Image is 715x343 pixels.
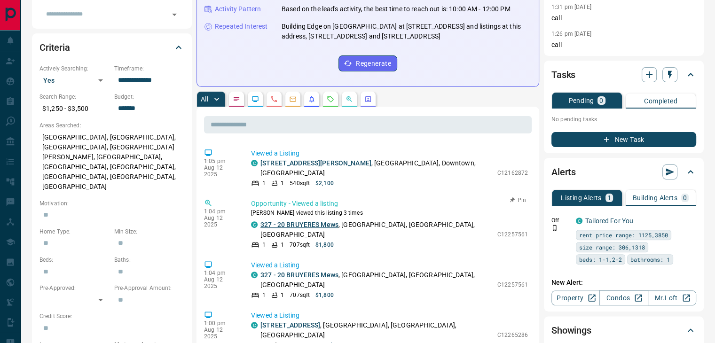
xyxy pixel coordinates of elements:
[262,179,266,187] p: 1
[290,291,310,299] p: 707 sqft
[114,284,184,292] p: Pre-Approval Amount:
[168,8,181,21] button: Open
[633,195,677,201] p: Building Alerts
[585,217,633,225] a: Tailored For You
[599,97,603,104] p: 0
[204,327,237,340] p: Aug 12 2025
[290,179,310,187] p: 540 sqft
[39,121,184,130] p: Areas Searched:
[551,319,696,342] div: Showings
[282,22,531,41] p: Building Edge on [GEOGRAPHIC_DATA] at [STREET_ADDRESS] and listings at this address, [STREET_ADDR...
[260,271,338,279] a: 327 - 20 BRUYERES Mews
[215,4,261,14] p: Activity Pattern
[281,241,284,249] p: 1
[551,164,576,179] h2: Alerts
[260,221,338,228] a: 327 - 20 BRUYERES Mews
[251,160,258,166] div: condos.ca
[579,230,668,240] span: rent price range: 1125,3850
[260,320,493,340] p: , [GEOGRAPHIC_DATA], [GEOGRAPHIC_DATA], [GEOGRAPHIC_DATA]
[551,216,570,225] p: Off
[251,272,258,278] div: condos.ca
[262,241,266,249] p: 1
[204,276,237,289] p: Aug 12 2025
[551,31,591,37] p: 1:26 pm [DATE]
[215,22,267,31] p: Repeated Interest
[204,270,237,276] p: 1:04 pm
[315,291,334,299] p: $1,800
[114,227,184,236] p: Min Size:
[39,73,110,88] div: Yes
[497,331,528,339] p: C12265286
[39,130,184,195] p: [GEOGRAPHIC_DATA], [GEOGRAPHIC_DATA], [GEOGRAPHIC_DATA], [GEOGRAPHIC_DATA][PERSON_NAME], [GEOGRAP...
[551,225,558,231] svg: Push Notification Only
[251,199,528,209] p: Opportunity - Viewed a listing
[281,179,284,187] p: 1
[648,290,696,305] a: Mr.Loft
[270,95,278,103] svg: Calls
[251,322,258,328] div: condos.ca
[251,221,258,228] div: condos.ca
[39,284,110,292] p: Pre-Approved:
[251,311,528,320] p: Viewed a Listing
[39,36,184,59] div: Criteria
[251,95,259,103] svg: Lead Browsing Activity
[39,93,110,101] p: Search Range:
[204,164,237,178] p: Aug 12 2025
[204,320,237,327] p: 1:00 pm
[551,4,591,10] p: 1:31 pm [DATE]
[497,281,528,289] p: C12257561
[551,161,696,183] div: Alerts
[497,169,528,177] p: C12162872
[260,158,493,178] p: , [GEOGRAPHIC_DATA], Downtown, [GEOGRAPHIC_DATA]
[39,40,70,55] h2: Criteria
[308,95,315,103] svg: Listing Alerts
[251,260,528,270] p: Viewed a Listing
[39,64,110,73] p: Actively Searching:
[579,255,622,264] span: beds: 1-1,2-2
[281,291,284,299] p: 1
[260,220,493,240] p: , [GEOGRAPHIC_DATA], [GEOGRAPHIC_DATA], [GEOGRAPHIC_DATA]
[315,241,334,249] p: $1,800
[114,93,184,101] p: Budget:
[204,215,237,228] p: Aug 12 2025
[551,132,696,147] button: New Task
[551,40,696,50] p: call
[551,13,696,23] p: call
[599,290,648,305] a: Condos
[204,158,237,164] p: 1:05 pm
[338,55,397,71] button: Regenerate
[260,321,320,329] a: [STREET_ADDRESS]
[504,196,532,204] button: Pin
[233,95,240,103] svg: Notes
[251,209,528,217] p: [PERSON_NAME] viewed this listing 3 times
[568,97,594,104] p: Pending
[290,241,310,249] p: 707 sqft
[364,95,372,103] svg: Agent Actions
[551,290,600,305] a: Property
[346,95,353,103] svg: Opportunities
[607,195,611,201] p: 1
[282,4,511,14] p: Based on the lead's activity, the best time to reach out is: 10:00 AM - 12:00 PM
[201,96,208,102] p: All
[630,255,670,264] span: bathrooms: 1
[497,230,528,239] p: C12257561
[260,159,371,167] a: [STREET_ADDRESS][PERSON_NAME]
[289,95,297,103] svg: Emails
[561,195,602,201] p: Listing Alerts
[39,256,110,264] p: Beds:
[576,218,582,224] div: condos.ca
[327,95,334,103] svg: Requests
[551,63,696,86] div: Tasks
[114,64,184,73] p: Timeframe:
[644,98,677,104] p: Completed
[683,195,687,201] p: 0
[551,112,696,126] p: No pending tasks
[39,199,184,208] p: Motivation:
[260,270,493,290] p: , [GEOGRAPHIC_DATA], [GEOGRAPHIC_DATA], [GEOGRAPHIC_DATA]
[39,312,184,320] p: Credit Score:
[551,67,575,82] h2: Tasks
[579,242,645,252] span: size range: 306,1318
[551,323,591,338] h2: Showings
[551,278,696,288] p: New Alert:
[251,148,528,158] p: Viewed a Listing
